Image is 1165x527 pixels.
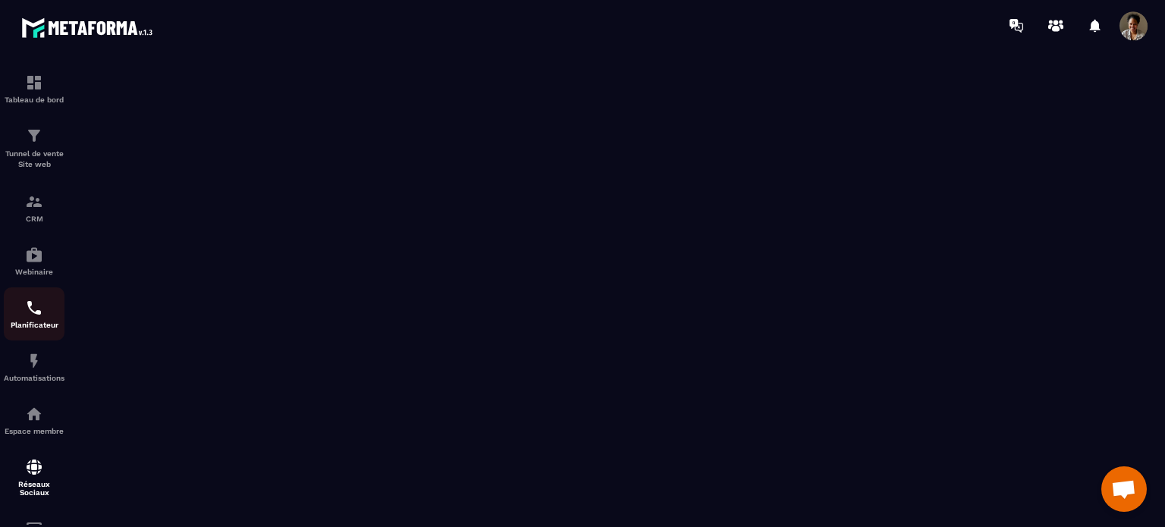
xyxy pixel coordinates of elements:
p: Planificateur [4,321,64,329]
a: formationformationTableau de bord [4,62,64,115]
a: social-networksocial-networkRéseaux Sociaux [4,447,64,508]
p: Tableau de bord [4,96,64,104]
p: Tunnel de vente Site web [4,149,64,170]
img: formation [25,193,43,211]
a: automationsautomationsEspace membre [4,394,64,447]
a: automationsautomationsAutomatisations [4,340,64,394]
div: Ouvrir le chat [1101,466,1147,512]
img: automations [25,405,43,423]
img: automations [25,352,43,370]
p: Réseaux Sociaux [4,480,64,497]
p: Webinaire [4,268,64,276]
a: formationformationTunnel de vente Site web [4,115,64,181]
img: formation [25,74,43,92]
img: social-network [25,458,43,476]
p: Automatisations [4,374,64,382]
img: logo [21,14,158,42]
p: Espace membre [4,427,64,435]
a: schedulerschedulerPlanificateur [4,287,64,340]
a: automationsautomationsWebinaire [4,234,64,287]
p: CRM [4,215,64,223]
img: automations [25,246,43,264]
img: formation [25,127,43,145]
img: scheduler [25,299,43,317]
a: formationformationCRM [4,181,64,234]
